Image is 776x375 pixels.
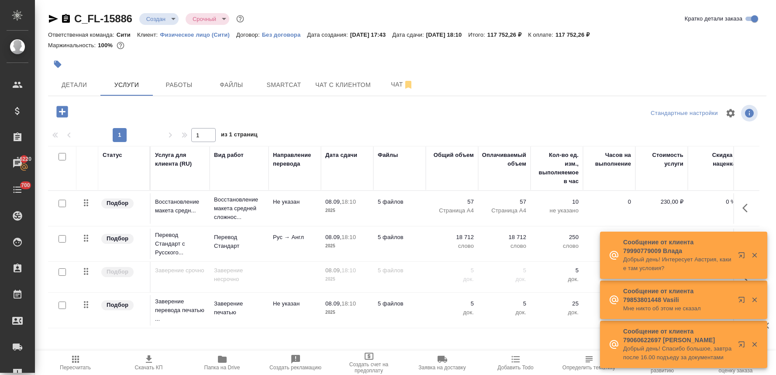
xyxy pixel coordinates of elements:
[144,15,168,23] button: Создан
[623,238,732,255] p: Сообщение от клиента 79990779009 Влада
[483,299,526,308] p: 5
[273,233,317,242] p: Рус → Англ
[555,31,596,38] p: 117 752,26 ₽
[11,155,37,163] span: 16220
[214,195,264,222] p: Восстановление макета средней сложнос...
[235,13,246,24] button: Доп статусы указывают на важность/срочность заказа
[48,42,98,49] p: Маржинальность:
[273,198,317,206] p: Не указан
[48,55,67,74] button: Добавить тэг
[623,287,732,304] p: Сообщение от клиента 79853801448 Vasili
[692,198,736,206] p: 0 %
[61,14,71,24] button: Скопировать ссылку
[623,255,732,273] p: Добрый день! Интересует Австрия, какие там условия?
[535,308,579,317] p: док.
[583,262,635,292] td: 1
[552,351,626,375] button: Чтобы определение сработало, загрузи исходные файлы на странице "файлы" и привяжи проект в SmartCat
[325,242,369,250] p: 2025
[745,251,763,259] button: Закрыть
[745,340,763,348] button: Закрыть
[155,297,205,323] p: Заверение перевода печатью ...
[430,299,474,308] p: 5
[483,198,526,206] p: 57
[158,80,200,90] span: Работы
[426,31,469,38] p: [DATE] 18:10
[535,242,579,250] p: слово
[341,198,356,205] p: 18:10
[98,42,115,49] p: 100%
[733,247,754,267] button: Открыть в новой вкладке
[535,198,579,206] p: 10
[2,179,33,201] a: 700
[381,79,423,90] span: Чат
[430,233,474,242] p: 18 712
[640,151,683,168] div: Стоимость услуги
[430,308,474,317] p: док.
[341,234,356,240] p: 18:10
[737,198,758,219] button: Показать кнопки
[528,31,555,38] p: К оплате:
[107,234,128,243] p: Подбор
[583,229,635,259] td: 74.85
[623,327,732,344] p: Сообщение от клиента 79060622697 [PERSON_NAME]
[733,336,754,357] button: Открыть в новой вкладке
[106,80,148,90] span: Услуги
[535,266,579,275] p: 5
[210,80,252,90] span: Файлы
[483,206,526,215] p: Страница А4
[325,308,369,317] p: 2025
[535,299,579,308] p: 25
[74,13,132,24] a: C_FL-15886
[325,198,341,205] p: 08.09,
[155,151,205,168] div: Услуга для клиента (RU)
[307,31,350,38] p: Дата создания:
[487,31,528,38] p: 117 752,26 ₽
[155,266,205,275] p: Заверение срочно
[583,295,635,326] td: 0.2
[214,266,264,284] p: Заверение несрочно
[325,234,341,240] p: 08.09,
[107,199,128,208] p: Подбор
[325,300,341,307] p: 08.09,
[325,267,341,274] p: 08.09,
[236,31,262,38] p: Договор:
[325,206,369,215] p: 2025
[733,291,754,312] button: Открыть в новой вкладке
[107,301,128,309] p: Подбор
[720,103,741,124] span: Настроить таблицу
[648,107,720,120] div: split button
[48,14,59,24] button: Скопировать ссылку для ЯМессенджера
[350,31,393,38] p: [DATE] 17:43
[483,242,526,250] p: слово
[434,151,474,160] div: Общий объем
[341,300,356,307] p: 18:10
[325,151,357,160] div: Дата сдачи
[16,181,35,190] span: 700
[430,206,474,215] p: Страница А4
[221,129,258,142] span: из 1 страниц
[160,31,236,38] a: Физическое лицо (Сити)
[103,151,122,160] div: Статус
[50,103,74,121] button: Добавить услугу
[745,296,763,304] button: Закрыть
[48,31,117,38] p: Ответственная команда:
[214,233,264,250] p: Перевод Стандарт
[483,308,526,317] p: док.
[692,151,736,168] div: Скидка / наценка
[155,231,205,257] p: Перевод Стандарт с Русского...
[214,299,264,317] p: Заверение печатью
[483,275,526,284] p: док.
[535,206,579,215] p: не указано
[535,275,579,284] p: док.
[378,198,421,206] p: 5 файлов
[587,151,631,168] div: Часов на выполнение
[190,15,219,23] button: Срочный
[482,151,526,168] div: Оплачиваемый объем
[468,31,487,38] p: Итого:
[325,275,369,284] p: 2025
[262,31,307,38] a: Без договора
[155,198,205,215] p: Восстановление макета средн...
[392,31,426,38] p: Дата сдачи:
